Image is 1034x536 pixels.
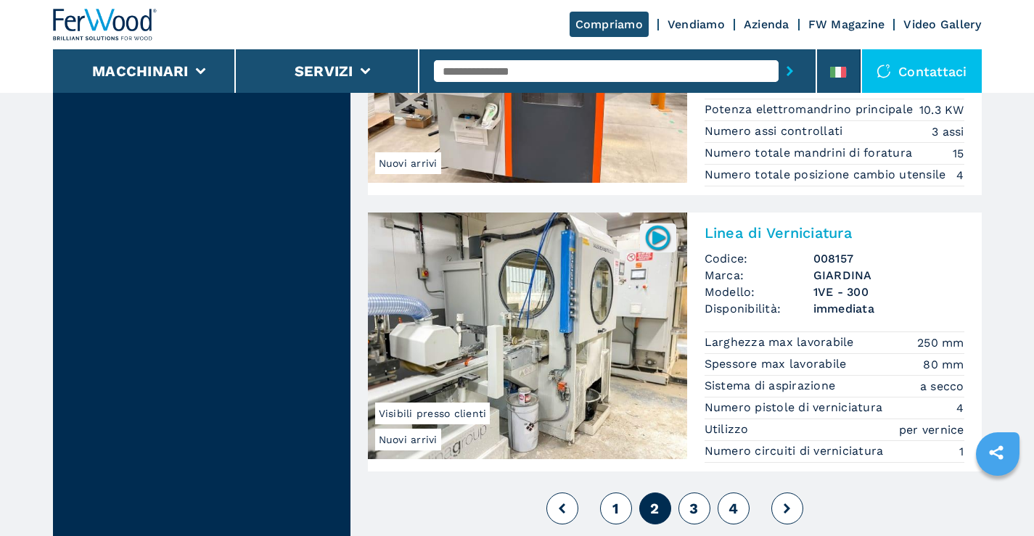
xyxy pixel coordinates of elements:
a: Video Gallery [903,17,981,31]
img: Contattaci [877,64,891,78]
a: FW Magazine [808,17,885,31]
em: 80 mm [923,356,964,373]
span: Codice: [705,250,813,267]
button: 4 [718,492,750,524]
p: Sistema di aspirazione [705,378,840,394]
h3: 1VE - 300 [813,284,964,300]
span: immediata [813,300,964,317]
p: Numero circuiti di verniciatura [705,443,887,459]
em: 15 [953,145,964,162]
button: Servizi [295,62,353,80]
span: 3 [689,500,698,517]
em: 1 [959,443,964,460]
em: 10.3 KW [919,102,964,118]
span: Nuovi arrivi [375,152,441,174]
button: 3 [678,492,710,524]
a: Linea di Verniciatura GIARDINA 1VE - 300Nuovi arriviVisibili presso clienti008157Linea di Vernici... [368,213,982,471]
p: Utilizzo [705,421,752,437]
em: 4 [956,167,964,184]
span: Modello: [705,284,813,300]
h2: Linea di Verniciatura [705,224,964,242]
button: 1 [600,492,632,524]
span: Disponibilità: [705,300,813,317]
p: Spessore max lavorabile [705,356,850,372]
p: Numero totale posizione cambio utensile [705,167,950,183]
p: Numero pistole di verniciatura [705,400,887,416]
a: Azienda [744,17,789,31]
h3: GIARDINA [813,267,964,284]
button: submit-button [779,54,801,88]
h3: 008157 [813,250,964,267]
em: 250 mm [917,334,964,351]
span: 1 [612,500,619,517]
img: Linea di Verniciatura GIARDINA 1VE - 300 [368,213,687,459]
a: Compriamo [570,12,649,37]
a: sharethis [978,434,1014,471]
em: 4 [956,400,964,416]
button: 2 [639,492,671,524]
em: 3 assi [932,123,964,140]
img: Ferwood [53,9,157,41]
em: a secco [920,378,964,395]
span: 4 [729,500,738,517]
span: Visibili presso clienti [375,403,491,424]
a: Vendiamo [668,17,725,31]
span: 2 [650,500,659,517]
p: Potenza elettromandrino principale [705,102,917,117]
p: Numero totale mandrini di foratura [705,145,916,161]
span: Nuovi arrivi [375,429,441,450]
iframe: Chat [972,471,1023,525]
p: Numero assi controllati [705,123,847,139]
button: Macchinari [92,62,189,80]
span: Marca: [705,267,813,284]
p: Larghezza max lavorabile [705,334,858,350]
img: 008157 [644,223,672,252]
div: Contattaci [862,49,982,93]
em: per vernice [899,421,964,438]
